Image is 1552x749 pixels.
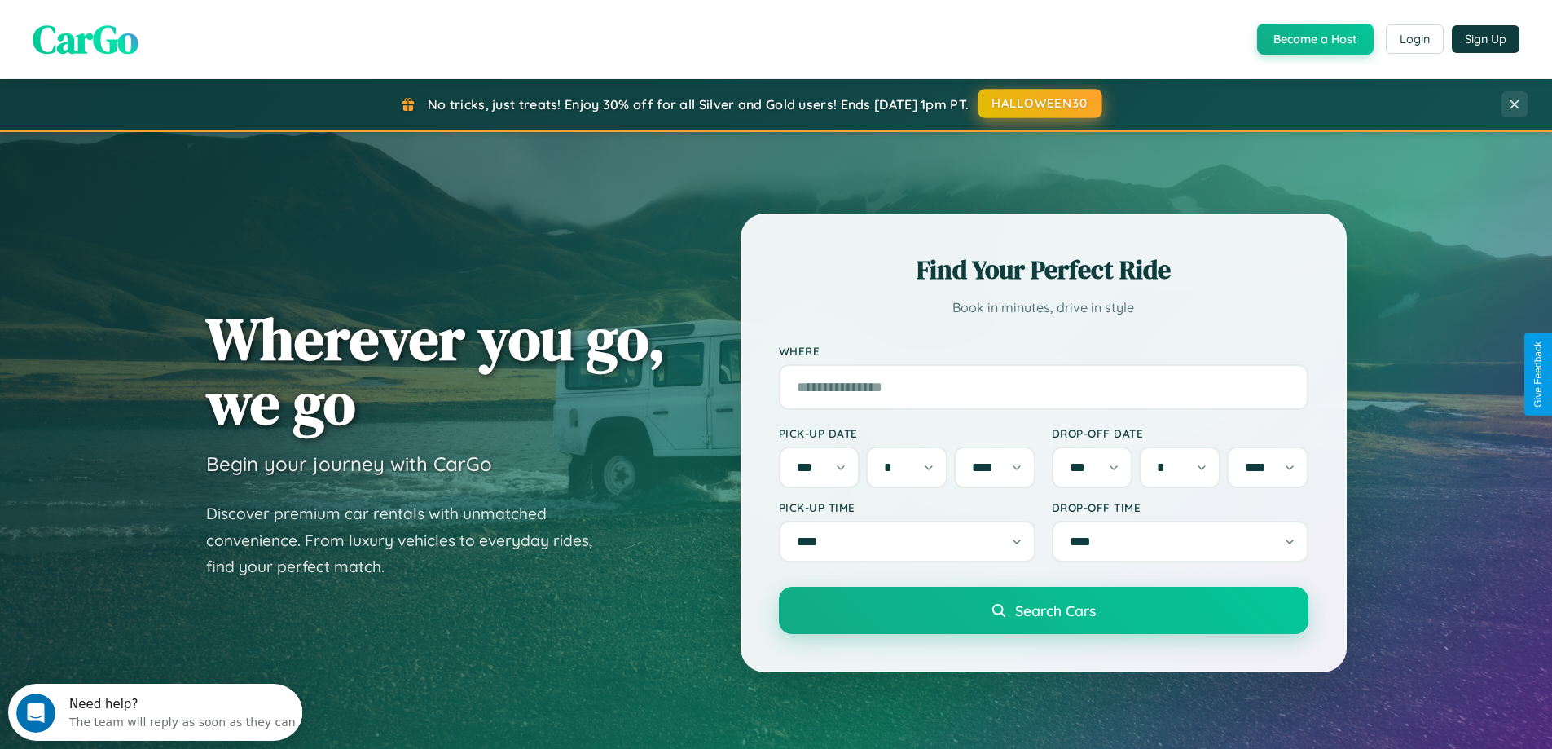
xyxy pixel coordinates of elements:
[428,96,969,112] span: No tricks, just treats! Enjoy 30% off for all Silver and Gold users! Ends [DATE] 1pm PT.
[16,694,55,733] iframe: Intercom live chat
[1052,500,1308,514] label: Drop-off Time
[779,500,1035,514] label: Pick-up Time
[1015,601,1096,619] span: Search Cars
[33,12,138,66] span: CarGo
[779,344,1308,358] label: Where
[61,27,288,44] div: The team will reply as soon as they can
[1452,25,1519,53] button: Sign Up
[206,306,666,435] h1: Wherever you go, we go
[779,296,1308,319] p: Book in minutes, drive in style
[206,500,613,580] p: Discover premium car rentals with unmatched convenience. From luxury vehicles to everyday rides, ...
[61,14,288,27] div: Need help?
[1532,341,1544,408] div: Give Feedback
[1257,24,1374,55] button: Become a Host
[779,252,1308,288] h2: Find Your Perfect Ride
[7,7,303,51] div: Open Intercom Messenger
[978,89,1102,118] button: HALLOWEEN30
[1386,24,1444,54] button: Login
[1052,426,1308,440] label: Drop-off Date
[779,426,1035,440] label: Pick-up Date
[206,452,492,476] h3: Begin your journey with CarGo
[8,684,302,741] iframe: Intercom live chat discovery launcher
[779,587,1308,634] button: Search Cars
